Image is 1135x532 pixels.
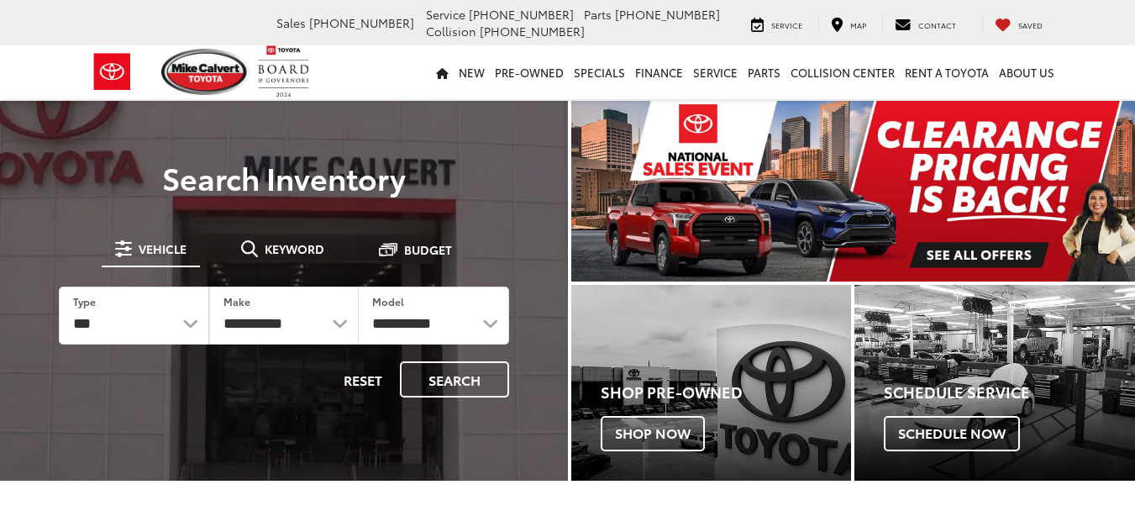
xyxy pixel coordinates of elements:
[480,23,585,40] span: [PHONE_NUMBER]
[884,416,1020,451] span: Schedule Now
[882,15,969,32] a: Contact
[982,15,1055,32] a: My Saved Vehicles
[688,45,743,99] a: Service
[630,45,688,99] a: Finance
[1018,19,1043,30] span: Saved
[854,285,1135,482] div: Toyota
[81,45,144,99] img: Toyota
[850,19,866,30] span: Map
[571,285,852,482] div: Toyota
[329,361,397,398] button: Reset
[584,6,612,23] span: Parts
[139,243,187,255] span: Vehicle
[372,294,404,308] label: Model
[601,384,852,401] h4: Shop Pre-Owned
[884,384,1135,401] h4: Schedule Service
[161,49,250,95] img: Mike Calvert Toyota
[265,243,324,255] span: Keyword
[223,294,250,308] label: Make
[431,45,454,99] a: Home
[900,45,994,99] a: Rent a Toyota
[35,161,533,194] h3: Search Inventory
[743,45,786,99] a: Parts
[615,6,720,23] span: [PHONE_NUMBER]
[738,15,815,32] a: Service
[276,14,306,31] span: Sales
[994,45,1059,99] a: About Us
[854,285,1135,482] a: Schedule Service Schedule Now
[786,45,900,99] a: Collision Center
[771,19,802,30] span: Service
[426,6,465,23] span: Service
[601,416,705,451] span: Shop Now
[400,361,509,398] button: Search
[569,45,630,99] a: Specials
[309,14,414,31] span: [PHONE_NUMBER]
[918,19,956,30] span: Contact
[426,23,476,40] span: Collision
[818,15,879,32] a: Map
[454,45,490,99] a: New
[490,45,569,99] a: Pre-Owned
[469,6,574,23] span: [PHONE_NUMBER]
[571,285,852,482] a: Shop Pre-Owned Shop Now
[404,244,452,255] span: Budget
[73,294,96,308] label: Type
